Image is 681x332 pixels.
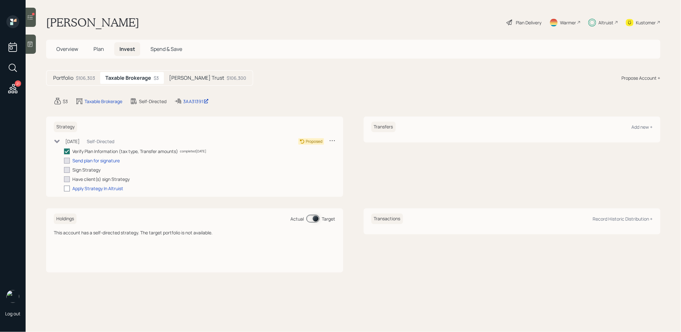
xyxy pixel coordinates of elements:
[227,75,246,81] div: $106,300
[76,75,95,81] div: $106,303
[371,122,396,132] h6: Transfers
[72,185,123,192] div: Apply Strategy In Altruist
[63,98,68,105] div: $3
[105,75,151,81] h5: Taxable Brokerage
[622,75,661,81] div: Propose Account +
[54,229,336,236] div: This account has a self-directed strategy. The target portfolio is not available.
[5,311,20,317] div: Log out
[15,80,21,87] div: 21
[72,148,178,155] div: Verify Plan Information (tax type, Transfer amounts)
[93,45,104,53] span: Plan
[139,98,166,105] div: Self-Directed
[169,75,224,81] h5: [PERSON_NAME] Trust
[56,45,78,53] span: Overview
[180,149,206,154] div: completed [DATE]
[54,122,77,132] h6: Strategy
[636,19,656,26] div: Kustomer
[53,75,73,81] h5: Portfolio
[183,98,209,105] div: 3AA31391
[72,157,120,164] div: Send plan for signature
[306,139,323,144] div: Proposed
[291,215,304,222] div: Actual
[371,214,403,224] h6: Transactions
[599,19,614,26] div: Altruist
[150,45,182,53] span: Spend & Save
[46,15,139,29] h1: [PERSON_NAME]
[516,19,542,26] div: Plan Delivery
[322,215,336,222] div: Target
[119,45,135,53] span: Invest
[154,75,159,81] div: $3
[560,19,576,26] div: Warmer
[87,138,114,145] div: Self-Directed
[632,124,653,130] div: Add new +
[54,214,77,224] h6: Holdings
[72,166,101,173] div: Sign Strategy
[593,216,653,222] div: Record Historic Distribution +
[85,98,122,105] div: Taxable Brokerage
[6,290,19,303] img: treva-nostdahl-headshot.png
[65,138,80,145] div: [DATE]
[72,176,130,182] div: Have client(s) sign Strategy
